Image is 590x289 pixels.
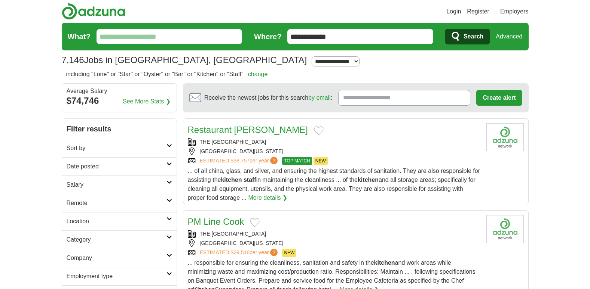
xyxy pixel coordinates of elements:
[62,119,177,139] h2: Filter results
[221,177,242,183] strong: kitchen
[496,29,522,44] a: Advanced
[62,194,177,212] a: Remote
[486,123,524,151] img: Company logo
[188,168,480,201] span: ... of all china, glass, and silver, and ensuring the highest standards of sanitation. They are a...
[67,199,166,208] h2: Remote
[204,93,332,102] span: Receive the newest jobs for this search :
[62,267,177,285] a: Employment type
[67,162,166,171] h2: Date posted
[123,97,171,106] a: See More Stats ❯
[188,147,480,155] div: [GEOGRAPHIC_DATA][US_STATE]
[445,29,490,44] button: Search
[314,157,328,165] span: NEW
[188,125,308,135] a: Restaurant [PERSON_NAME]
[248,71,268,77] a: change
[358,177,379,183] strong: kitchen
[467,7,489,16] a: Register
[62,230,177,249] a: Category
[62,249,177,267] a: Company
[230,158,250,164] span: $38,757
[62,139,177,157] a: Sort by
[230,249,250,255] span: $29,516
[308,94,331,101] a: by email
[446,7,461,16] a: Login
[188,138,480,146] div: THE [GEOGRAPHIC_DATA]
[374,260,395,266] strong: kitchen
[188,239,480,247] div: [GEOGRAPHIC_DATA][US_STATE]
[486,215,524,243] img: Company logo
[66,70,268,79] h2: including "Lone" or "Star" or "Oyster" or "Bar" or "Kitchen" or "Staff"
[282,249,296,257] span: NEW
[282,157,312,165] span: TOP MATCH
[188,217,244,227] a: PM Line Cook
[67,272,166,281] h2: Employment type
[500,7,529,16] a: Employers
[62,175,177,194] a: Salary
[270,249,278,256] span: ?
[270,157,278,164] span: ?
[464,29,483,44] span: Search
[67,217,166,226] h2: Location
[476,90,522,106] button: Create alert
[62,157,177,175] a: Date posted
[67,235,166,244] h2: Category
[68,31,91,42] label: What?
[67,254,166,262] h2: Company
[62,212,177,230] a: Location
[314,126,324,135] button: Add to favorite jobs
[67,88,172,94] div: Average Salary
[62,53,84,67] span: 7,146
[254,31,281,42] label: Where?
[250,218,260,227] button: Add to favorite jobs
[200,249,279,257] a: ESTIMATED:$29,516per year?
[200,157,279,165] a: ESTIMATED:$38,757per year?
[248,193,287,202] a: More details ❯
[67,180,166,189] h2: Salary
[188,230,480,238] div: THE [GEOGRAPHIC_DATA]
[244,177,256,183] strong: staff
[62,3,125,20] img: Adzuna logo
[67,94,172,108] div: $74,746
[67,144,166,153] h2: Sort by
[62,55,307,65] h1: Jobs in [GEOGRAPHIC_DATA], [GEOGRAPHIC_DATA]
